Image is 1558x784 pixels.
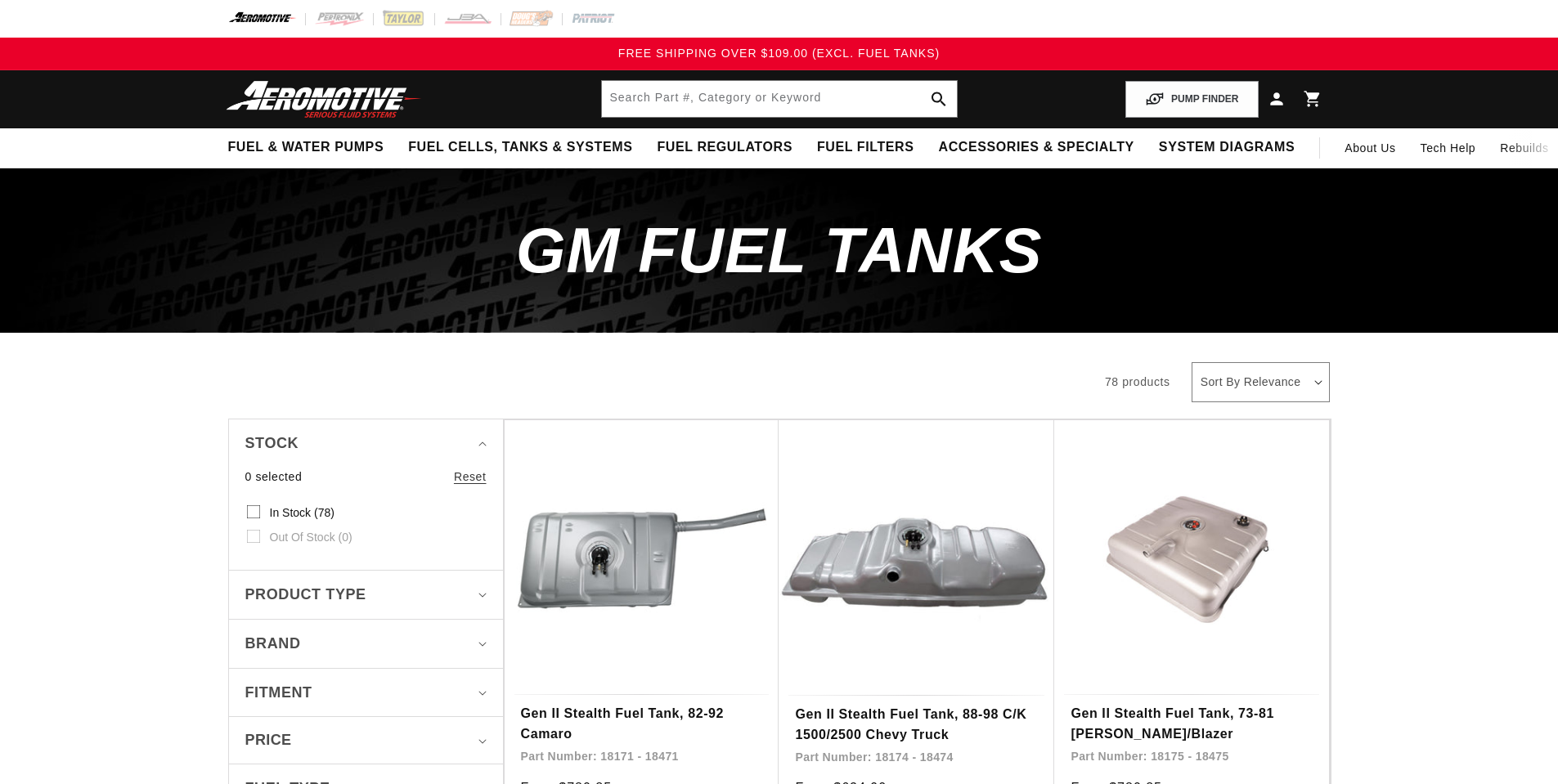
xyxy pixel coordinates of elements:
a: Reset [454,468,487,486]
span: 78 products [1105,375,1170,388]
span: Stock [245,432,299,455]
summary: Brand (0 selected) [245,620,487,668]
img: Aeromotive [222,80,426,119]
span: GM Fuel Tanks [516,214,1042,286]
span: Fuel Filters [817,139,914,156]
summary: Fuel & Water Pumps [216,128,397,167]
button: PUMP FINDER [1125,81,1258,118]
summary: Fuel Filters [805,128,927,167]
summary: Fuel Cells, Tanks & Systems [396,128,644,167]
summary: Product type (0 selected) [245,571,487,619]
summary: Fitment (0 selected) [245,669,487,717]
span: 0 selected [245,468,303,486]
summary: Accessories & Specialty [927,128,1147,167]
button: search button [921,81,957,117]
span: FREE SHIPPING OVER $109.00 (EXCL. FUEL TANKS) [618,47,940,60]
summary: Stock (0 selected) [245,419,487,468]
summary: Fuel Regulators [644,128,804,167]
span: Tech Help [1421,139,1476,157]
summary: System Diagrams [1147,128,1307,167]
span: Out of stock (0) [270,530,352,544]
span: About Us [1345,141,1395,155]
span: Fuel Cells, Tanks & Systems [408,139,632,156]
a: Gen II Stealth Fuel Tank, 73-81 [PERSON_NAME]/Blazer [1071,703,1313,745]
span: Product type [245,583,366,607]
span: System Diagrams [1159,139,1295,156]
summary: Tech Help [1408,128,1488,168]
span: Fuel Regulators [657,139,792,156]
a: About Us [1332,128,1408,168]
span: Accessories & Specialty [939,139,1134,156]
span: In stock (78) [270,505,334,520]
span: Fitment [245,681,312,705]
a: Gen II Stealth Fuel Tank, 82-92 Camaro [521,703,763,745]
span: Brand [245,632,301,656]
input: Search by Part Number, Category or Keyword [602,81,957,117]
span: Rebuilds [1500,139,1548,157]
span: Fuel & Water Pumps [228,139,384,156]
a: Gen II Stealth Fuel Tank, 88-98 C/K 1500/2500 Chevy Truck [795,704,1038,746]
summary: Price [245,717,487,764]
span: Price [245,729,292,751]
